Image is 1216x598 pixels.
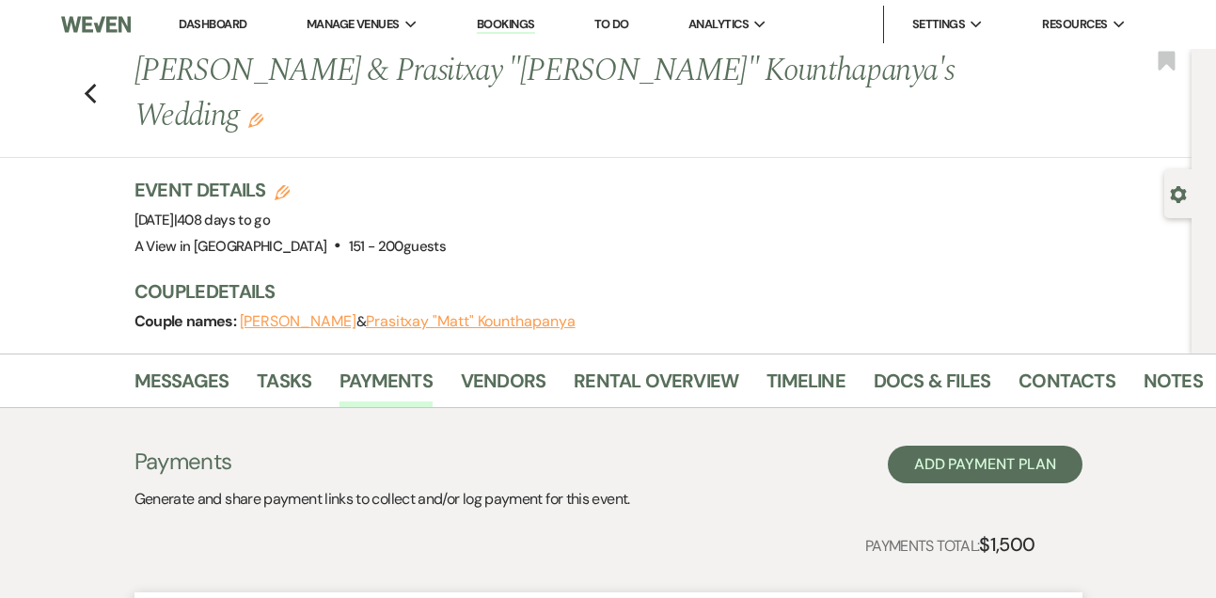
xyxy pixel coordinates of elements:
[134,446,630,478] h3: Payments
[134,211,271,229] span: [DATE]
[134,278,1174,305] h3: Couple Details
[134,237,327,256] span: A View in [GEOGRAPHIC_DATA]
[1042,15,1107,34] span: Resources
[1019,366,1115,407] a: Contacts
[979,532,1034,557] strong: $1,500
[349,237,446,256] span: 151 - 200 guests
[307,15,400,34] span: Manage Venues
[248,111,263,128] button: Edit
[134,311,240,331] span: Couple names:
[766,366,845,407] a: Timeline
[177,211,270,229] span: 408 days to go
[688,15,749,34] span: Analytics
[134,487,630,511] p: Generate and share payment links to collect and/or log payment for this event.
[366,314,576,329] button: Prasitxay "Matt" Kounthapanya
[865,529,1035,559] p: Payments Total:
[174,211,270,229] span: |
[240,312,576,331] span: &
[61,5,131,44] img: Weven Logo
[134,366,229,407] a: Messages
[874,366,990,407] a: Docs & Files
[340,366,433,407] a: Payments
[477,16,535,34] a: Bookings
[179,16,246,32] a: Dashboard
[134,49,973,138] h1: [PERSON_NAME] & Prasitxay "[PERSON_NAME]" Kounthapanya's Wedding
[888,446,1082,483] button: Add Payment Plan
[240,314,356,329] button: [PERSON_NAME]
[912,15,966,34] span: Settings
[257,366,311,407] a: Tasks
[134,177,447,203] h3: Event Details
[594,16,629,32] a: To Do
[461,366,545,407] a: Vendors
[1170,184,1187,202] button: Open lead details
[574,366,738,407] a: Rental Overview
[1144,366,1203,407] a: Notes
